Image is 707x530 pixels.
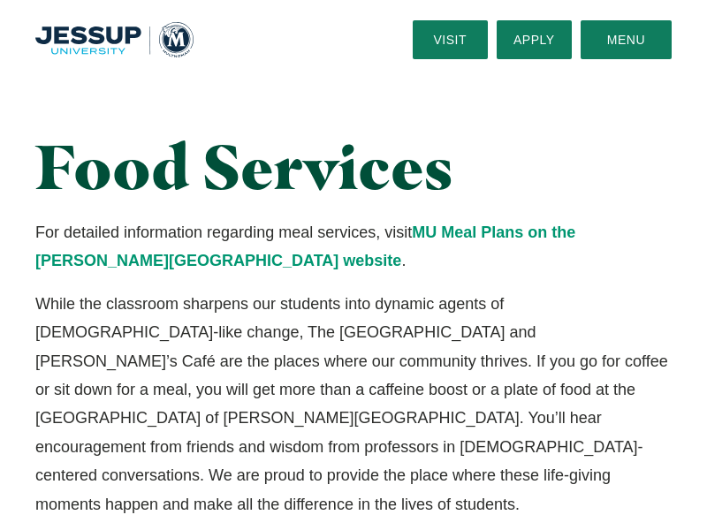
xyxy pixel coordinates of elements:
[35,132,672,201] h1: Food Services
[581,20,672,59] button: Menu
[35,22,194,57] img: Multnomah University Logo
[35,218,672,276] p: For detailed information regarding meal services, visit .
[413,20,488,59] a: Visit
[35,22,194,57] a: Home
[497,20,572,59] a: Apply
[35,290,672,519] p: While the classroom sharpens our students into dynamic agents of [DEMOGRAPHIC_DATA]-like change, ...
